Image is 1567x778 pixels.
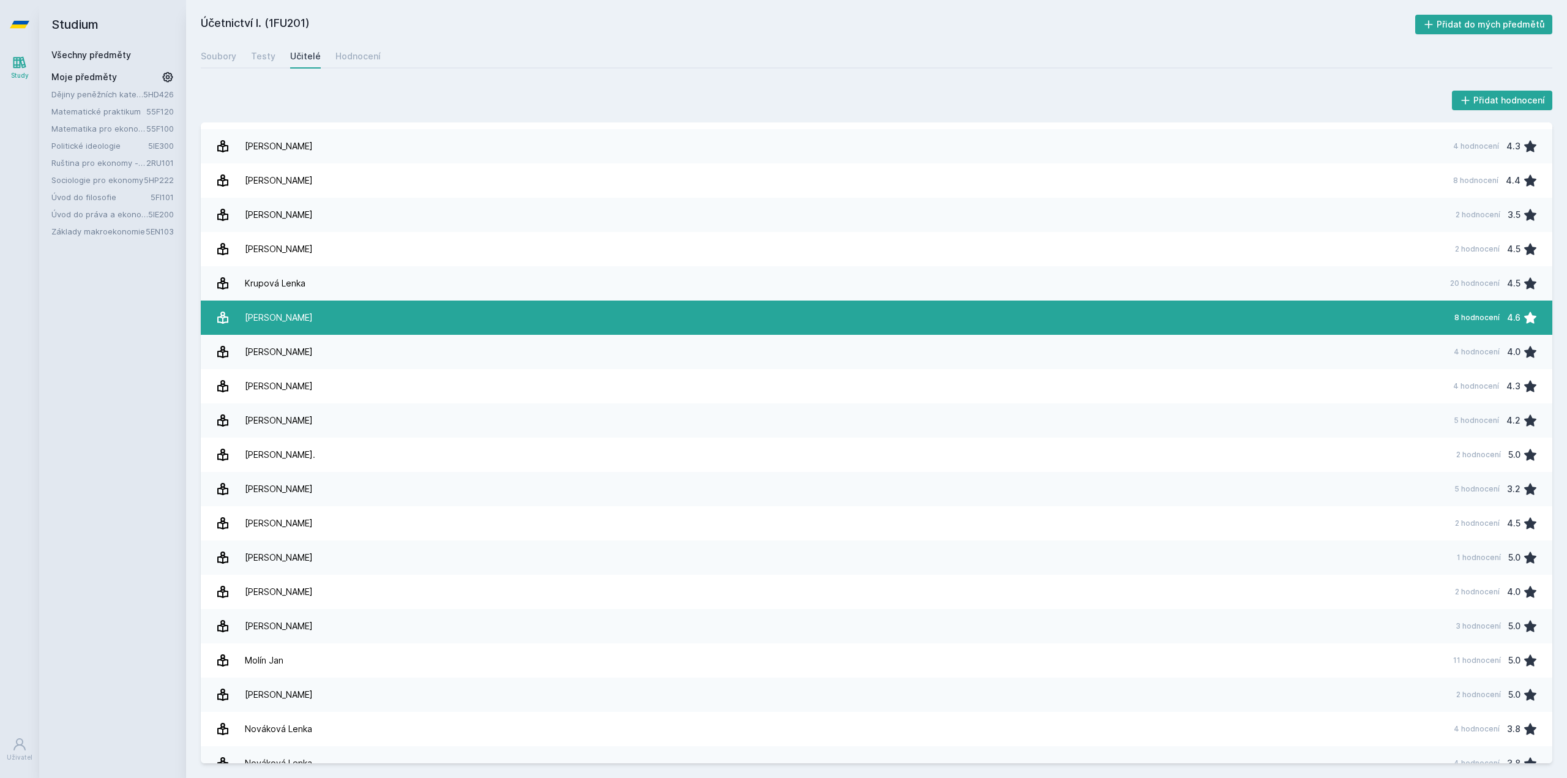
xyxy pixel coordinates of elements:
[201,15,1415,34] h2: Účetnictví I. (1FU201)
[1507,340,1520,364] div: 4.0
[1454,347,1500,357] div: 4 hodnocení
[1455,518,1500,528] div: 2 hodnocení
[201,369,1552,403] a: [PERSON_NAME] 4 hodnocení 4.3
[245,614,313,638] div: [PERSON_NAME]
[201,678,1552,712] a: [PERSON_NAME] 2 hodnocení 5.0
[335,44,381,69] a: Hodnocení
[245,340,313,364] div: [PERSON_NAME]
[201,540,1552,575] a: [PERSON_NAME] 1 hodnocení 5.0
[1507,751,1520,776] div: 3.8
[201,438,1552,472] a: [PERSON_NAME]. 2 hodnocení 5.0
[245,580,313,604] div: [PERSON_NAME]
[1506,374,1520,398] div: 4.3
[201,44,236,69] a: Soubory
[51,140,148,152] a: Politické ideologie
[201,50,236,62] div: Soubory
[201,266,1552,301] a: Krupová Lenka 20 hodnocení 4.5
[1454,416,1499,425] div: 5 hodnocení
[245,271,305,296] div: Krupová Lenka
[146,107,174,116] a: 55F120
[1450,279,1500,288] div: 20 hodnocení
[11,71,29,80] div: Study
[51,157,146,169] a: Ruština pro ekonomy - základní úroveň 1 (A1)
[51,71,117,83] span: Moje předměty
[1456,210,1500,220] div: 2 hodnocení
[1506,168,1520,193] div: 4.4
[201,403,1552,438] a: [PERSON_NAME] 5 hodnocení 4.2
[201,643,1552,678] a: Molín Jan 11 hodnocení 5.0
[251,50,275,62] div: Testy
[201,712,1552,746] a: Nováková Lenka 4 hodnocení 3.8
[148,141,174,151] a: 5IE300
[1507,305,1520,330] div: 4.6
[1506,408,1520,433] div: 4.2
[1508,614,1520,638] div: 5.0
[335,50,381,62] div: Hodnocení
[51,105,146,118] a: Matematické praktikum
[1452,91,1553,110] button: Přidat hodnocení
[1508,545,1520,570] div: 5.0
[1454,484,1500,494] div: 5 hodnocení
[201,198,1552,232] a: [PERSON_NAME] 2 hodnocení 3.5
[245,511,313,536] div: [PERSON_NAME]
[1454,724,1500,734] div: 4 hodnocení
[51,174,144,186] a: Sociologie pro ekonomy
[1453,656,1501,665] div: 11 hodnocení
[1456,621,1501,631] div: 3 hodnocení
[1507,477,1520,501] div: 3.2
[201,163,1552,198] a: [PERSON_NAME] 8 hodnocení 4.4
[51,208,148,220] a: Úvod do práva a ekonomie
[1454,313,1500,323] div: 8 hodnocení
[143,89,174,99] a: 5HD426
[151,192,174,202] a: 5FI101
[146,158,174,168] a: 2RU101
[201,575,1552,609] a: [PERSON_NAME] 2 hodnocení 4.0
[144,175,174,185] a: 5HP222
[201,129,1552,163] a: [PERSON_NAME] 4 hodnocení 4.3
[2,49,37,86] a: Study
[148,209,174,219] a: 5IE200
[245,717,312,741] div: Nováková Lenka
[1507,237,1520,261] div: 4.5
[1507,511,1520,536] div: 4.5
[1456,690,1501,700] div: 2 hodnocení
[245,545,313,570] div: [PERSON_NAME]
[201,232,1552,266] a: [PERSON_NAME] 2 hodnocení 4.5
[1507,580,1520,604] div: 4.0
[251,44,275,69] a: Testy
[1415,15,1553,34] button: Přidat do mých předmětů
[245,374,313,398] div: [PERSON_NAME]
[201,301,1552,335] a: [PERSON_NAME] 8 hodnocení 4.6
[1508,683,1520,707] div: 5.0
[51,225,146,238] a: Základy makroekonomie
[201,472,1552,506] a: [PERSON_NAME] 5 hodnocení 3.2
[1455,244,1500,254] div: 2 hodnocení
[1454,758,1500,768] div: 4 hodnocení
[245,648,283,673] div: Molín Jan
[51,122,146,135] a: Matematika pro ekonomy (Matematika A)
[1507,717,1520,741] div: 3.8
[1506,134,1520,159] div: 4.3
[245,408,313,433] div: [PERSON_NAME]
[1453,381,1499,391] div: 4 hodnocení
[245,134,313,159] div: [PERSON_NAME]
[1453,141,1499,151] div: 4 hodnocení
[201,335,1552,369] a: [PERSON_NAME] 4 hodnocení 4.0
[245,237,313,261] div: [PERSON_NAME]
[1455,587,1500,597] div: 2 hodnocení
[51,50,131,60] a: Všechny předměty
[201,506,1552,540] a: [PERSON_NAME] 2 hodnocení 4.5
[1456,450,1501,460] div: 2 hodnocení
[146,226,174,236] a: 5EN103
[1508,203,1520,227] div: 3.5
[1507,271,1520,296] div: 4.5
[51,191,151,203] a: Úvod do filosofie
[1457,553,1501,563] div: 1 hodnocení
[201,609,1552,643] a: [PERSON_NAME] 3 hodnocení 5.0
[245,683,313,707] div: [PERSON_NAME]
[245,305,313,330] div: [PERSON_NAME]
[245,203,313,227] div: [PERSON_NAME]
[245,477,313,501] div: [PERSON_NAME]
[245,443,315,467] div: [PERSON_NAME].
[2,731,37,768] a: Uživatel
